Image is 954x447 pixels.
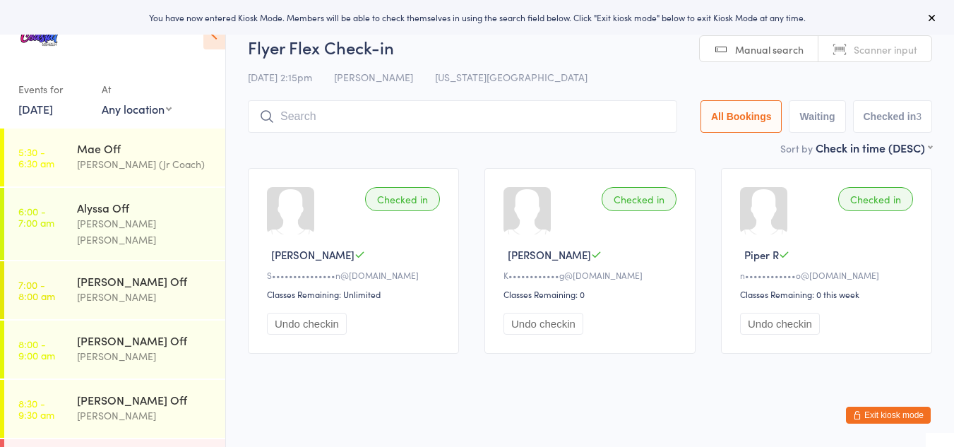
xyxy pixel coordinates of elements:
div: S•••••••••••••••n@[DOMAIN_NAME] [267,269,444,281]
span: [PERSON_NAME] [271,247,354,262]
button: Exit kiosk mode [846,407,931,424]
div: [PERSON_NAME] Off [77,273,213,289]
div: Classes Remaining: 0 this week [740,288,917,300]
div: Checked in [838,187,913,211]
time: 5:30 - 6:30 am [18,146,54,169]
span: [DATE] 2:15pm [248,70,312,84]
button: Undo checkin [740,313,820,335]
a: 8:00 -9:00 am[PERSON_NAME] Off[PERSON_NAME] [4,321,225,379]
span: Manual search [735,42,804,56]
div: [PERSON_NAME] [77,407,213,424]
img: Coastal All-Stars [14,11,67,64]
div: Checked in [602,187,676,211]
div: K••••••••••••g@[DOMAIN_NAME] [503,269,681,281]
time: 8:00 - 9:00 am [18,338,55,361]
div: [PERSON_NAME] [77,289,213,305]
div: Mae Off [77,141,213,156]
a: 7:00 -8:00 am[PERSON_NAME] Off[PERSON_NAME] [4,261,225,319]
span: [PERSON_NAME] [508,247,591,262]
a: 8:30 -9:30 am[PERSON_NAME] Off[PERSON_NAME] [4,380,225,438]
h2: Flyer Flex Check-in [248,35,932,59]
div: Events for [18,78,88,101]
time: 8:30 - 9:30 am [18,398,54,420]
div: At [102,78,172,101]
div: [PERSON_NAME] Off [77,392,213,407]
div: Any location [102,101,172,117]
span: [US_STATE][GEOGRAPHIC_DATA] [435,70,588,84]
div: Classes Remaining: Unlimited [267,288,444,300]
a: 6:00 -7:00 amAlyssa Off[PERSON_NAME] [PERSON_NAME] [4,188,225,260]
div: Check in time (DESC) [816,140,932,155]
div: Checked in [365,187,440,211]
div: 3 [916,111,922,122]
button: Undo checkin [267,313,347,335]
a: [DATE] [18,101,53,117]
div: n••••••••••••o@[DOMAIN_NAME] [740,269,917,281]
button: Checked in3 [853,100,933,133]
div: [PERSON_NAME] (Jr Coach) [77,156,213,172]
input: Search [248,100,677,133]
button: Undo checkin [503,313,583,335]
span: Scanner input [854,42,917,56]
button: All Bookings [700,100,782,133]
label: Sort by [780,141,813,155]
time: 6:00 - 7:00 am [18,205,54,228]
div: [PERSON_NAME] Off [77,333,213,348]
time: 7:00 - 8:00 am [18,279,55,302]
div: [PERSON_NAME] [PERSON_NAME] [77,215,213,248]
div: [PERSON_NAME] [77,348,213,364]
a: 5:30 -6:30 amMae Off[PERSON_NAME] (Jr Coach) [4,129,225,186]
span: Piper R [744,247,779,262]
button: Waiting [789,100,845,133]
div: Alyssa Off [77,200,213,215]
div: You have now entered Kiosk Mode. Members will be able to check themselves in using the search fie... [23,11,931,23]
div: Classes Remaining: 0 [503,288,681,300]
span: [PERSON_NAME] [334,70,413,84]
